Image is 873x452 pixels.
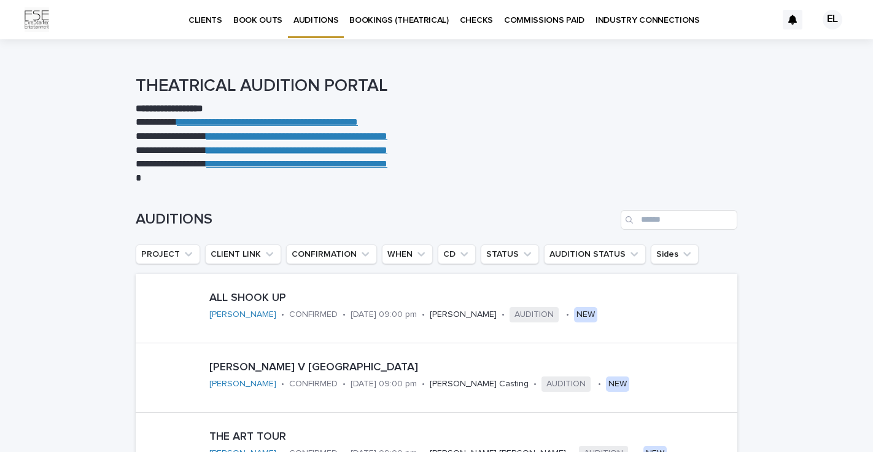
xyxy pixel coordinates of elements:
[136,274,737,343] a: ALL SHOOK UP[PERSON_NAME] •CONFIRMED•[DATE] 09:00 pm•[PERSON_NAME]•AUDITION•NEW
[209,292,674,305] p: ALL SHOOK UP
[209,361,732,375] p: [PERSON_NAME] V [GEOGRAPHIC_DATA]
[289,310,338,320] p: CONFIRMED
[136,211,616,228] h1: AUDITIONS
[574,307,597,322] div: NEW
[136,244,200,264] button: PROJECT
[430,379,529,389] p: [PERSON_NAME] Casting
[823,10,842,29] div: EL
[533,379,537,389] p: •
[502,310,505,320] p: •
[205,244,281,264] button: CLIENT LINK
[541,376,591,392] span: AUDITION
[209,379,276,389] a: [PERSON_NAME]
[598,379,601,389] p: •
[621,210,737,230] input: Search
[286,244,377,264] button: CONFIRMATION
[351,310,417,320] p: [DATE] 09:00 pm
[422,310,425,320] p: •
[651,244,699,264] button: Sides
[510,307,559,322] span: AUDITION
[209,431,732,444] p: THE ART TOUR
[281,379,284,389] p: •
[566,310,569,320] p: •
[422,379,425,389] p: •
[544,244,646,264] button: AUDITION STATUS
[136,343,737,413] a: [PERSON_NAME] V [GEOGRAPHIC_DATA][PERSON_NAME] •CONFIRMED•[DATE] 09:00 pm•[PERSON_NAME] Casting•A...
[606,376,629,392] div: NEW
[343,310,346,320] p: •
[289,379,338,389] p: CONFIRMED
[481,244,539,264] button: STATUS
[281,310,284,320] p: •
[136,76,737,97] h1: THEATRICAL AUDITION PORTAL
[209,310,276,320] a: [PERSON_NAME]
[351,379,417,389] p: [DATE] 09:00 pm
[382,244,433,264] button: WHEN
[430,310,497,320] p: [PERSON_NAME]
[25,7,49,32] img: Km9EesSdRbS9ajqhBzyo
[343,379,346,389] p: •
[438,244,476,264] button: CD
